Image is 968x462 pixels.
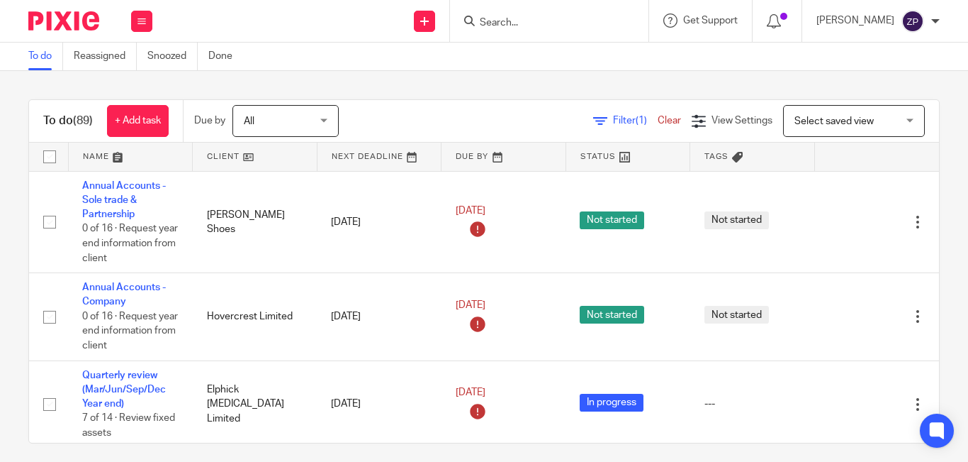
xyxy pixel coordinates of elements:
[580,211,644,229] span: Not started
[317,361,441,448] td: [DATE]
[107,105,169,137] a: + Add task
[28,43,63,70] a: To do
[28,11,99,31] img: Pixie
[82,224,178,263] span: 0 of 16 · Request year end information from client
[704,397,801,411] div: ---
[478,17,606,30] input: Search
[193,273,317,361] td: Hovercrest Limited
[82,282,166,307] a: Annual Accounts - Company
[901,10,924,33] img: svg%3E
[816,13,894,28] p: [PERSON_NAME]
[683,16,738,26] span: Get Support
[636,116,647,126] span: (1)
[711,116,772,126] span: View Settings
[194,114,225,128] p: Due by
[43,114,93,128] h1: To do
[82,414,175,439] span: 7 of 14 · Review fixed assets
[704,153,728,160] span: Tags
[208,43,243,70] a: Done
[82,370,166,409] a: Quarterly review (Mar/Jun/Sep/Dec Year end)
[794,116,874,126] span: Select saved view
[73,115,93,126] span: (89)
[580,394,643,412] span: In progress
[193,361,317,448] td: Elphick [MEDICAL_DATA] Limited
[456,388,485,398] span: [DATE]
[82,181,166,220] a: Annual Accounts - Sole trade & Partnership
[580,306,644,324] span: Not started
[456,300,485,310] span: [DATE]
[704,211,769,229] span: Not started
[704,306,769,324] span: Not started
[193,171,317,273] td: [PERSON_NAME] Shoes
[317,273,441,361] td: [DATE]
[244,116,254,126] span: All
[658,116,681,126] a: Clear
[74,43,137,70] a: Reassigned
[82,312,178,351] span: 0 of 16 · Request year end information from client
[317,171,441,273] td: [DATE]
[147,43,198,70] a: Snoozed
[613,116,658,126] span: Filter
[456,206,485,216] span: [DATE]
